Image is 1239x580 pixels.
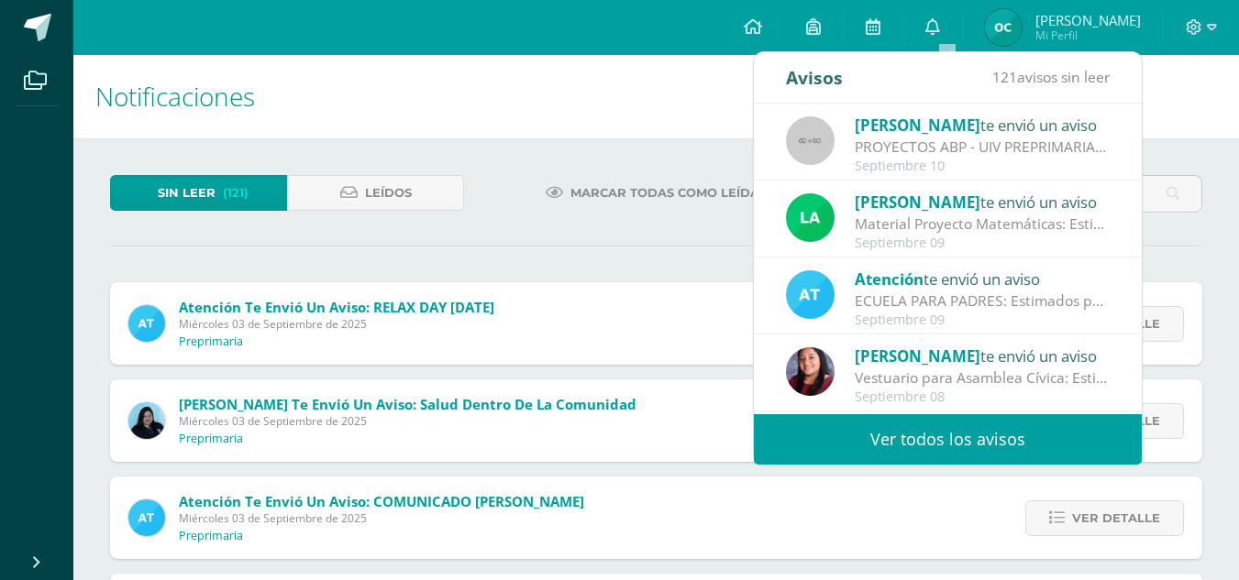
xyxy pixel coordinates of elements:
div: te envió un aviso [855,113,1110,137]
div: Septiembre 10 [855,159,1110,174]
p: Preprimaria [179,432,243,446]
p: Preprimaria [179,529,243,543]
p: Preprimaria [179,334,243,349]
img: 9fc725f787f6a993fc92a288b7a8b70c.png [128,499,165,536]
div: PROYECTOS ABP - UIV PREPRIMARIA: Buenos días queridos papitos de Primero primaria Es un gusto sal... [855,137,1110,158]
a: Ver todos los avisos [754,414,1142,465]
span: [PERSON_NAME] te envió un aviso: Salud dentro de la comunidad [179,395,636,413]
a: Sin leer(121) [110,175,287,211]
a: Leídos [287,175,464,211]
div: Septiembre 08 [855,389,1110,405]
div: te envió un aviso [855,344,1110,367]
div: te envió un aviso [855,190,1110,213]
span: [PERSON_NAME] [855,345,980,367]
span: Ver detalle [1072,501,1160,535]
span: 121 [992,67,1017,87]
span: Sin leer [158,176,216,210]
span: Mi Perfil [1035,27,1141,43]
span: [PERSON_NAME] [1035,11,1141,29]
span: Atención [855,268,924,290]
div: Septiembre 09 [855,312,1110,328]
span: Notificaciones [95,79,255,114]
span: Leídos [365,176,412,210]
div: ECUELA PARA PADRES: Estimados padres de familia. Les compartimos información sobre nuestra escuel... [855,290,1110,312]
img: 5f31f3d2da0d8e12ced4c0d19d963cfa.png [786,347,835,396]
span: [PERSON_NAME] [855,192,980,213]
img: 0ec1db5f62156b052767e68aebe352a6.png [128,402,165,439]
img: 23ebc151efb5178ba50558fdeb86cd78.png [786,193,835,242]
div: Material Proyecto Matemáticas: Estimados padres de familia: Reciban un cordial saludo. Deseo info... [855,213,1110,235]
span: [PERSON_NAME] [855,115,980,136]
img: 60x60 [786,116,835,165]
span: Miércoles 03 de Septiembre de 2025 [179,316,494,332]
div: te envió un aviso [855,267,1110,290]
span: (121) [223,176,249,210]
img: 874bbe33468de0e55a2f6e5f745b3ddf.png [985,9,1022,46]
span: Miércoles 03 de Septiembre de 2025 [179,510,584,526]
span: avisos sin leer [992,67,1110,87]
div: Avisos [786,52,843,103]
a: Marcar todas como leídas [523,175,790,211]
span: Atención te envió un aviso: COMUNICADO [PERSON_NAME] [179,492,584,510]
span: Marcar todas como leídas [570,176,767,210]
img: 9fc725f787f6a993fc92a288b7a8b70c.png [786,270,835,319]
span: Atención te envió un aviso: RELAX DAY [DATE] [179,298,494,316]
div: Septiembre 09 [855,235,1110,251]
span: Miércoles 03 de Septiembre de 2025 [179,413,636,429]
img: 9fc725f787f6a993fc92a288b7a8b70c.png [128,305,165,342]
div: Vestuario para Asamblea Cívica: Estimados papis: Adjunto imagen con la descripción del vestuario ... [855,367,1110,388]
